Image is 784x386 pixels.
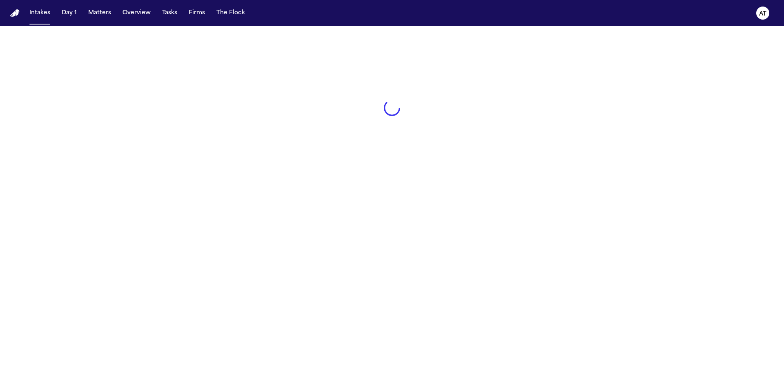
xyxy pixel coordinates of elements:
button: Firms [185,6,208,20]
button: Overview [119,6,154,20]
button: Intakes [26,6,53,20]
button: Tasks [159,6,180,20]
button: Day 1 [58,6,80,20]
img: Finch Logo [10,9,20,17]
a: Home [10,9,20,17]
button: The Flock [213,6,248,20]
button: Matters [85,6,114,20]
